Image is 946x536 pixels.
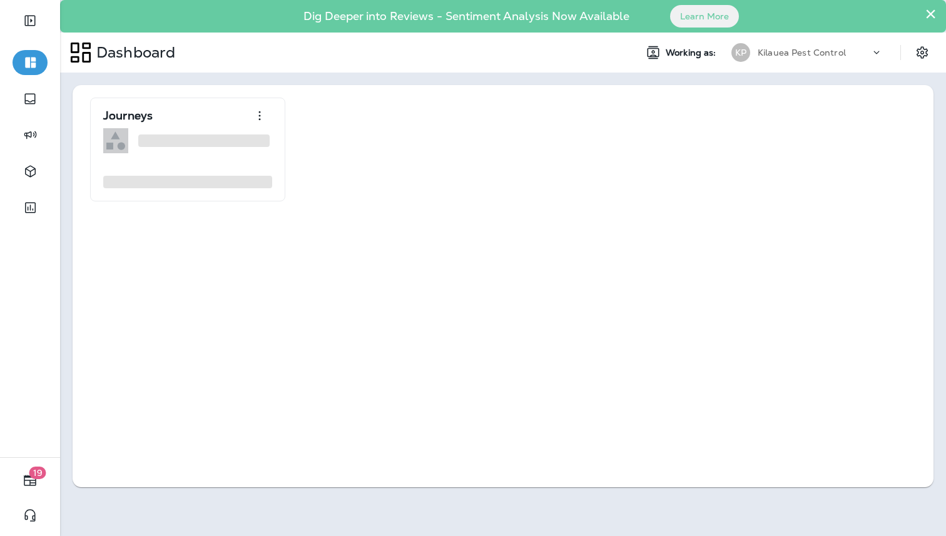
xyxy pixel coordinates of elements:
div: KP [731,43,750,62]
span: Working as: [666,48,719,58]
p: Dashboard [91,43,175,62]
button: 19 [13,468,48,493]
button: Close [925,4,937,24]
p: Kilauea Pest Control [758,48,846,58]
span: 19 [29,467,46,479]
p: Journeys [103,109,153,122]
button: Learn More [670,5,739,28]
button: Expand Sidebar [13,8,48,33]
button: Settings [911,41,933,64]
p: Dig Deeper into Reviews - Sentiment Analysis Now Available [267,14,666,18]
